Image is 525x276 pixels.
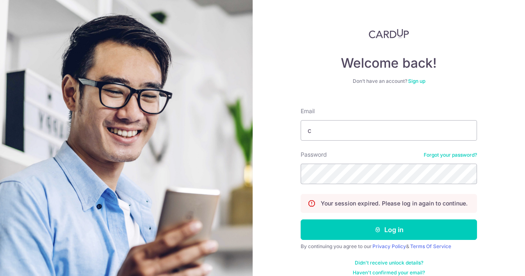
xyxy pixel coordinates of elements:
a: Privacy Policy [372,243,406,249]
img: CardUp Logo [369,29,409,39]
div: By continuing you agree to our & [301,243,477,250]
a: Didn't receive unlock details? [355,260,423,266]
a: Terms Of Service [410,243,451,249]
h4: Welcome back! [301,55,477,71]
input: Enter your Email [301,120,477,141]
button: Log in [301,219,477,240]
a: Forgot your password? [424,152,477,158]
div: Don’t have an account? [301,78,477,84]
p: Your session expired. Please log in again to continue. [321,199,468,208]
a: Sign up [408,78,425,84]
label: Email [301,107,315,115]
label: Password [301,151,327,159]
a: Haven't confirmed your email? [353,269,425,276]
